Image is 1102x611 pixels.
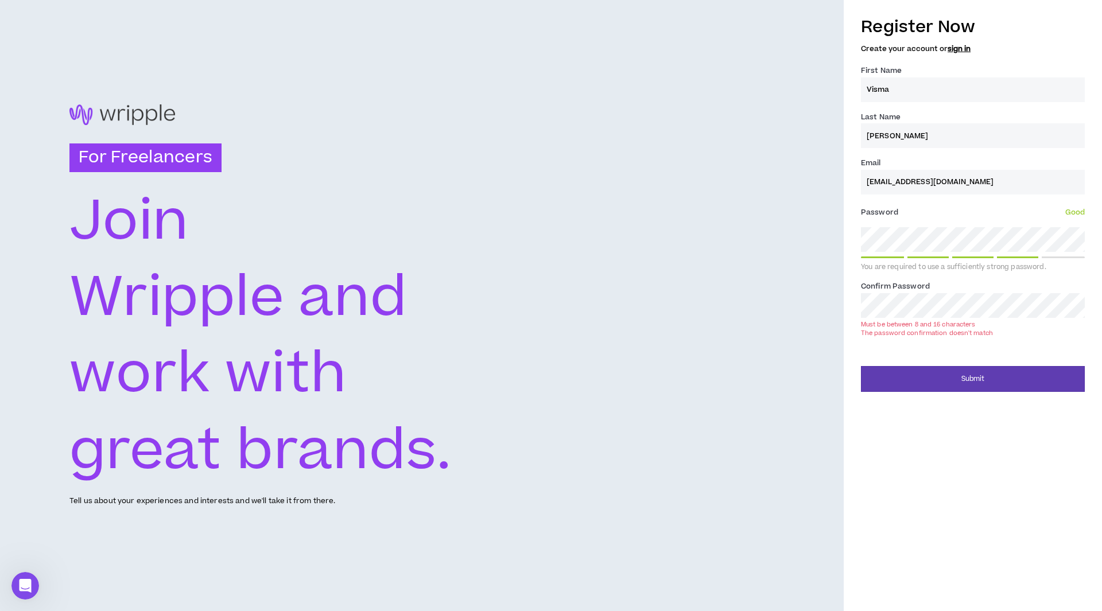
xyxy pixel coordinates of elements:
label: Email [861,154,881,172]
label: Confirm Password [861,277,930,295]
button: Submit [861,366,1085,392]
input: Last name [861,123,1085,148]
span: Password [861,207,898,217]
h3: For Freelancers [69,143,222,172]
text: Join [69,182,189,262]
div: Must be between 8 and 16 characters [861,320,993,329]
p: Tell us about your experiences and interests and we'll take it from there. [69,496,335,507]
h3: Register Now [861,15,1085,39]
text: Wripple and [69,258,408,338]
input: First name [861,77,1085,102]
text: work with [69,334,346,414]
h5: Create your account or [861,45,1085,53]
input: Enter Email [861,170,1085,194]
span: Good [1065,207,1085,217]
label: First Name [861,61,902,80]
a: sign in [948,44,971,54]
div: You are required to use a sufficiently strong password. [861,263,1085,272]
label: Last Name [861,108,901,126]
div: The password confirmation doesn't match [861,329,993,337]
text: great brands. [69,411,452,491]
iframe: Intercom live chat [11,572,39,600]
